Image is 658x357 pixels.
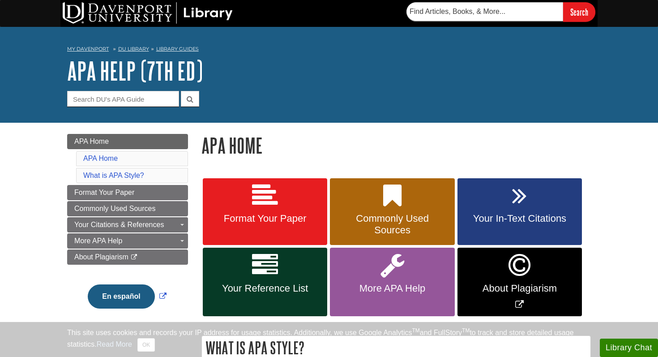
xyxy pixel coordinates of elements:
[67,249,188,265] a: About Plagiarism
[156,46,199,52] a: Library Guides
[406,2,595,22] form: Searches DU Library's articles, books, and more
[67,185,188,200] a: Format Your Paper
[74,138,109,145] span: APA Home
[67,57,203,85] a: APA Help (7th Ed)
[67,201,188,216] a: Commonly Used Sources
[74,253,128,261] span: About Plagiarism
[464,213,575,224] span: Your In-Text Citations
[63,2,233,24] img: DU Library
[130,254,138,260] i: This link opens in a new window
[74,221,164,228] span: Your Citations & References
[457,248,582,316] a: Link opens in new window
[203,178,327,245] a: Format Your Paper
[209,213,320,224] span: Format Your Paper
[97,340,132,348] a: Read More
[67,45,109,53] a: My Davenport
[209,283,320,294] span: Your Reference List
[330,248,454,316] a: More APA Help
[137,338,155,352] button: Close
[67,217,188,232] a: Your Citations & References
[88,284,154,309] button: En español
[118,46,149,52] a: DU Library
[67,43,591,57] nav: breadcrumb
[67,233,188,249] a: More APA Help
[337,283,448,294] span: More APA Help
[203,248,327,316] a: Your Reference List
[337,213,448,236] span: Commonly Used Sources
[201,134,591,157] h1: APA Home
[600,339,658,357] button: Library Chat
[83,172,144,179] a: What is APA Style?
[74,189,134,196] span: Format Your Paper
[67,327,591,352] div: This site uses cookies and records your IP address for usage statistics. Additionally, we use Goo...
[464,283,575,294] span: About Plagiarism
[67,91,179,107] input: Search DU's APA Guide
[457,178,582,245] a: Your In-Text Citations
[67,134,188,324] div: Guide Page Menu
[67,134,188,149] a: APA Home
[83,155,118,162] a: APA Home
[74,237,122,245] span: More APA Help
[330,178,454,245] a: Commonly Used Sources
[74,205,155,212] span: Commonly Used Sources
[563,2,595,22] input: Search
[85,292,168,300] a: Link opens in new window
[406,2,563,21] input: Find Articles, Books, & More...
